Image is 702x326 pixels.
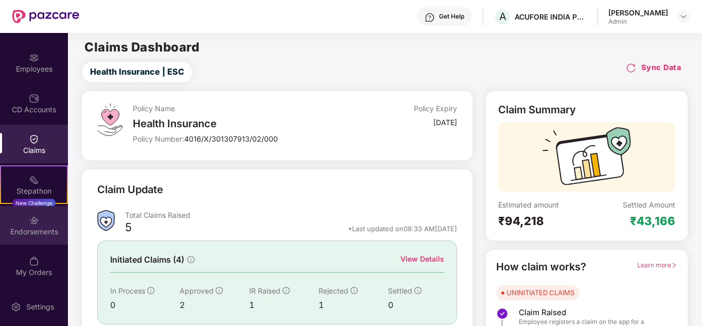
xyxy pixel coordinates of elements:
[542,127,631,192] img: svg+xml;base64,PHN2ZyB3aWR0aD0iMTcyIiBoZWlnaHQ9IjExMyIgdmlld0JveD0iMCAwIDE3MiAxMTMiIGZpbGw9Im5vbm...
[630,214,675,228] div: ₹43,166
[249,286,280,295] span: IR Raised
[608,8,668,18] div: [PERSON_NAME]
[499,10,506,23] span: A
[496,307,508,320] img: svg+xml;base64,PHN2ZyBpZD0iU3RlcC1Eb25lLTMyeDMyIiB4bWxucz0iaHR0cDovL3d3dy53My5vcmcvMjAwMC9zdmciIH...
[12,199,56,207] div: New Challenge
[439,12,464,21] div: Get Help
[125,210,457,220] div: Total Claims Raised
[29,134,39,144] img: svg+xml;base64,PHN2ZyBpZD0iQ2xhaW0iIHhtbG5zPSJodHRwOi8vd3d3LnczLm9yZy8yMDAwL3N2ZyIgd2lkdGg9IjIwIi...
[29,215,39,226] img: svg+xml;base64,PHN2ZyBpZD0iRW5kb3JzZW1lbnRzIiB4bWxucz0iaHR0cDovL3d3dy53My5vcmcvMjAwMC9zdmciIHdpZH...
[133,134,348,144] div: Policy Number:
[1,186,67,196] div: Stepathon
[350,287,358,294] span: info-circle
[29,53,39,63] img: svg+xml;base64,PHN2ZyBpZD0iRW1wbG95ZWVzIiB4bWxucz0iaHR0cDovL3d3dy53My5vcmcvMjAwMC9zdmciIHdpZHRoPS...
[498,104,576,116] div: Claim Summary
[506,287,574,298] div: UNINITIATED CLAIMS
[216,287,223,294] span: info-circle
[679,12,688,21] img: svg+xml;base64,PHN2ZyBpZD0iRHJvcGRvd24tMzJ4MzIiIHhtbG5zPSJodHRwOi8vd3d3LnczLm9yZy8yMDAwL3N2ZyIgd2...
[414,104,457,113] div: Policy Expiry
[23,302,57,312] div: Settings
[433,117,457,127] div: [DATE]
[133,104,348,113] div: Policy Name
[498,214,587,228] div: ₹94,218
[184,134,278,143] span: 4016/X/301307913/02/000
[147,287,154,294] span: info-circle
[319,299,388,312] div: 1
[110,286,145,295] span: In Process
[249,299,319,312] div: 1
[97,104,122,136] img: svg+xml;base64,PHN2ZyB4bWxucz0iaHR0cDovL3d3dy53My5vcmcvMjAwMC9zdmciIHdpZHRoPSI0OS4zMiIgaGVpZ2h0PS...
[496,259,586,275] div: How claim works?
[180,299,249,312] div: 2
[671,262,677,268] span: right
[388,286,412,295] span: Settled
[348,224,457,233] div: *Last updated on 08:33 AM[DATE]
[187,256,195,263] span: info-circle
[519,307,667,318] span: Claim Raised
[29,256,39,266] img: svg+xml;base64,PHN2ZyBpZD0iTXlfT3JkZXJzIiBkYXRhLW5hbWU9Ik15IE9yZGVycyIgeG1sbnM9Imh0dHA6Ly93d3cudz...
[90,65,184,78] span: Health Insurance | ESC
[414,287,422,294] span: info-circle
[425,12,435,23] img: svg+xml;base64,PHN2ZyBpZD0iSGVscC0zMngzMiIgeG1sbnM9Imh0dHA6Ly93d3cudzMub3JnLzIwMDAvc3ZnIiB3aWR0aD...
[29,93,39,104] img: svg+xml;base64,PHN2ZyBpZD0iQ0RfQWNjb3VudHMiIGRhdGEtbmFtZT0iQ0QgQWNjb3VudHMiIHhtbG5zPSJodHRwOi8vd3...
[641,62,681,73] h4: Sync Data
[623,200,675,210] div: Settled Amount
[12,10,79,23] img: New Pazcare Logo
[400,253,444,265] div: View Details
[626,63,636,73] img: svg+xml;base64,PHN2ZyBpZD0iUmVsb2FkLTMyeDMyIiB4bWxucz0iaHR0cDovL3d3dy53My5vcmcvMjAwMC9zdmciIHdpZH...
[283,287,290,294] span: info-circle
[97,182,163,198] div: Claim Update
[608,18,668,26] div: Admin
[498,200,587,210] div: Estimated amount
[82,62,192,82] button: Health Insurance | ESC
[515,12,587,22] div: ACUFORE INDIA PRIVATE LIMITED
[29,175,39,185] img: svg+xml;base64,PHN2ZyB4bWxucz0iaHR0cDovL3d3dy53My5vcmcvMjAwMC9zdmciIHdpZHRoPSIyMSIgaGVpZ2h0PSIyMC...
[125,220,132,237] div: 5
[388,299,444,312] div: 0
[84,41,199,54] h2: Claims Dashboard
[180,286,214,295] span: Approved
[637,261,677,269] span: Learn more
[110,299,180,312] div: 0
[133,117,348,130] div: Health Insurance
[319,286,348,295] span: Rejected
[11,302,21,312] img: svg+xml;base64,PHN2ZyBpZD0iU2V0dGluZy0yMHgyMCIgeG1sbnM9Imh0dHA6Ly93d3cudzMub3JnLzIwMDAvc3ZnIiB3aW...
[97,210,115,231] img: ClaimsSummaryIcon
[110,253,184,266] span: Initiated Claims (4)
